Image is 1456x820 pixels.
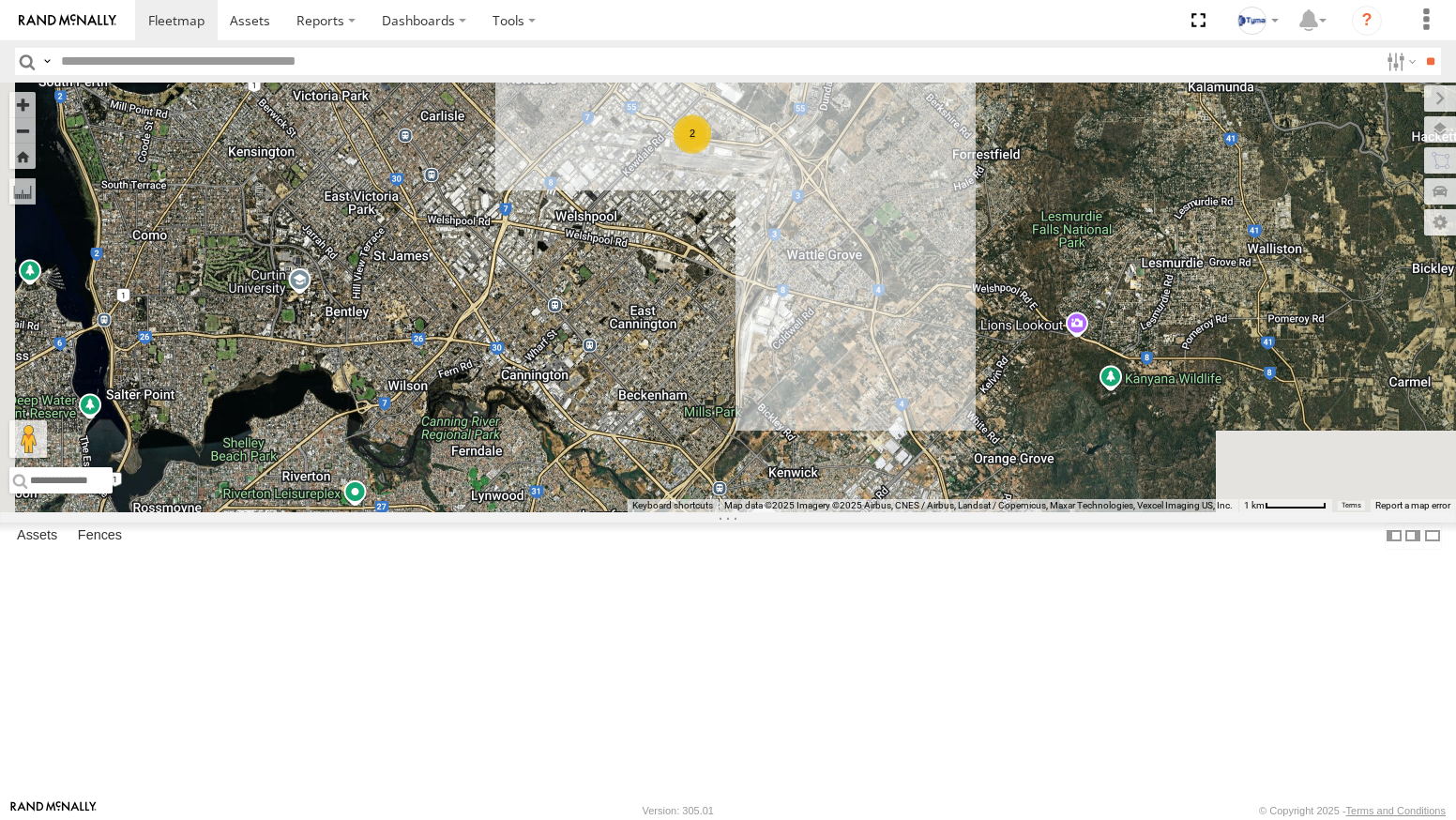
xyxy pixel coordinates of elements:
[643,805,714,816] div: Version: 305.01
[674,114,711,152] div: 2
[1423,523,1442,550] label: Hide Summary Table
[1385,523,1403,550] label: Dock Summary Table to the Left
[9,117,36,144] button: Zoom out
[1244,500,1265,510] span: 1 km
[1379,48,1419,75] label: Search Filter Options
[1346,805,1446,816] a: Terms and Conditions
[68,523,131,549] label: Fences
[1231,7,1285,35] div: Gray Wiltshire
[632,499,713,512] button: Keyboard shortcuts
[9,178,36,205] label: Measure
[10,801,97,820] a: Visit our Website
[1238,499,1332,512] button: Map scale: 1 km per 62 pixels
[8,523,67,549] label: Assets
[39,48,54,75] label: Search Query
[1259,805,1446,816] div: © Copyright 2025 -
[9,144,36,169] button: Zoom Home
[9,92,36,117] button: Zoom in
[1403,523,1422,550] label: Dock Summary Table to the Right
[1342,502,1361,509] a: Terms
[19,14,116,27] img: rand-logo.svg
[1375,500,1450,510] a: Report a map error
[1424,209,1456,235] label: Map Settings
[1352,6,1382,36] i: ?
[9,420,47,458] button: Drag Pegman onto the map to open Street View
[724,500,1233,510] span: Map data ©2025 Imagery ©2025 Airbus, CNES / Airbus, Landsat / Copernicus, Maxar Technologies, Vex...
